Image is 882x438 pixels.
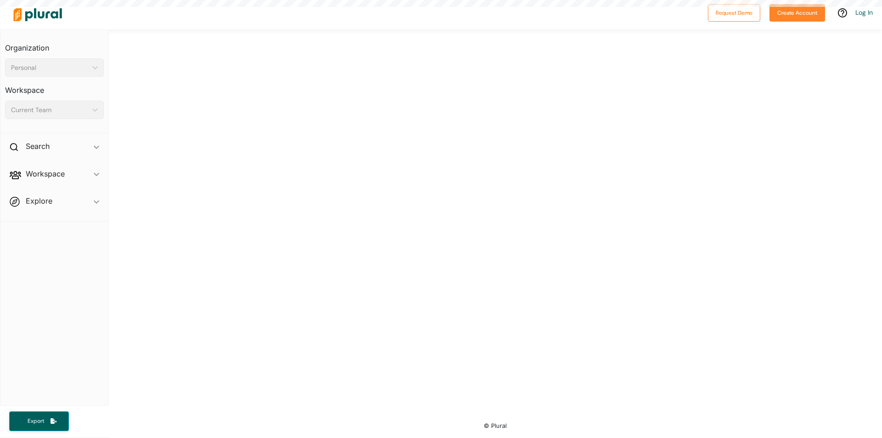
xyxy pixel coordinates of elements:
[11,105,89,115] div: Current Team
[708,7,760,17] a: Request Demo
[708,4,760,22] button: Request Demo
[9,411,69,431] button: Export
[484,422,507,429] small: © Plural
[5,34,104,55] h3: Organization
[26,141,50,151] h2: Search
[5,77,104,97] h3: Workspace
[21,417,51,425] span: Export
[769,4,825,22] button: Create Account
[11,63,89,73] div: Personal
[855,8,873,17] a: Log In
[769,7,825,17] a: Create Account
